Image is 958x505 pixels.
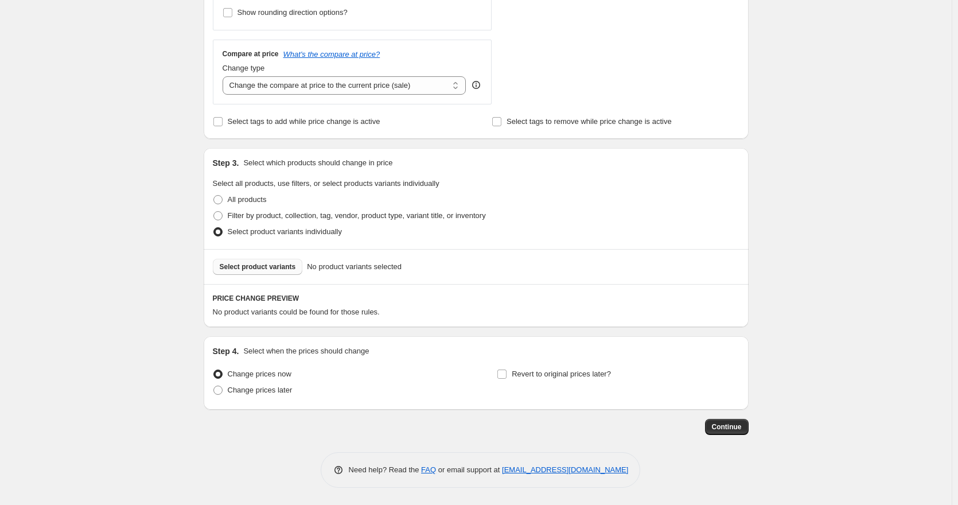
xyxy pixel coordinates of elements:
[213,345,239,357] h2: Step 4.
[228,211,486,220] span: Filter by product, collection, tag, vendor, product type, variant title, or inventory
[512,370,611,378] span: Revert to original prices later?
[223,64,265,72] span: Change type
[243,157,392,169] p: Select which products should change in price
[307,261,402,273] span: No product variants selected
[237,8,348,17] span: Show rounding direction options?
[228,227,342,236] span: Select product variants individually
[470,79,482,91] div: help
[283,50,380,59] button: What's the compare at price?
[213,294,739,303] h6: PRICE CHANGE PREVIEW
[228,370,291,378] span: Change prices now
[220,262,296,271] span: Select product variants
[712,422,742,432] span: Continue
[228,117,380,126] span: Select tags to add while price change is active
[213,157,239,169] h2: Step 3.
[502,465,628,474] a: [EMAIL_ADDRESS][DOMAIN_NAME]
[349,465,422,474] span: Need help? Read the
[223,49,279,59] h3: Compare at price
[213,259,303,275] button: Select product variants
[436,465,502,474] span: or email support at
[421,465,436,474] a: FAQ
[705,419,749,435] button: Continue
[213,179,439,188] span: Select all products, use filters, or select products variants individually
[507,117,672,126] span: Select tags to remove while price change is active
[228,195,267,204] span: All products
[213,308,380,316] span: No product variants could be found for those rules.
[243,345,369,357] p: Select when the prices should change
[228,386,293,394] span: Change prices later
